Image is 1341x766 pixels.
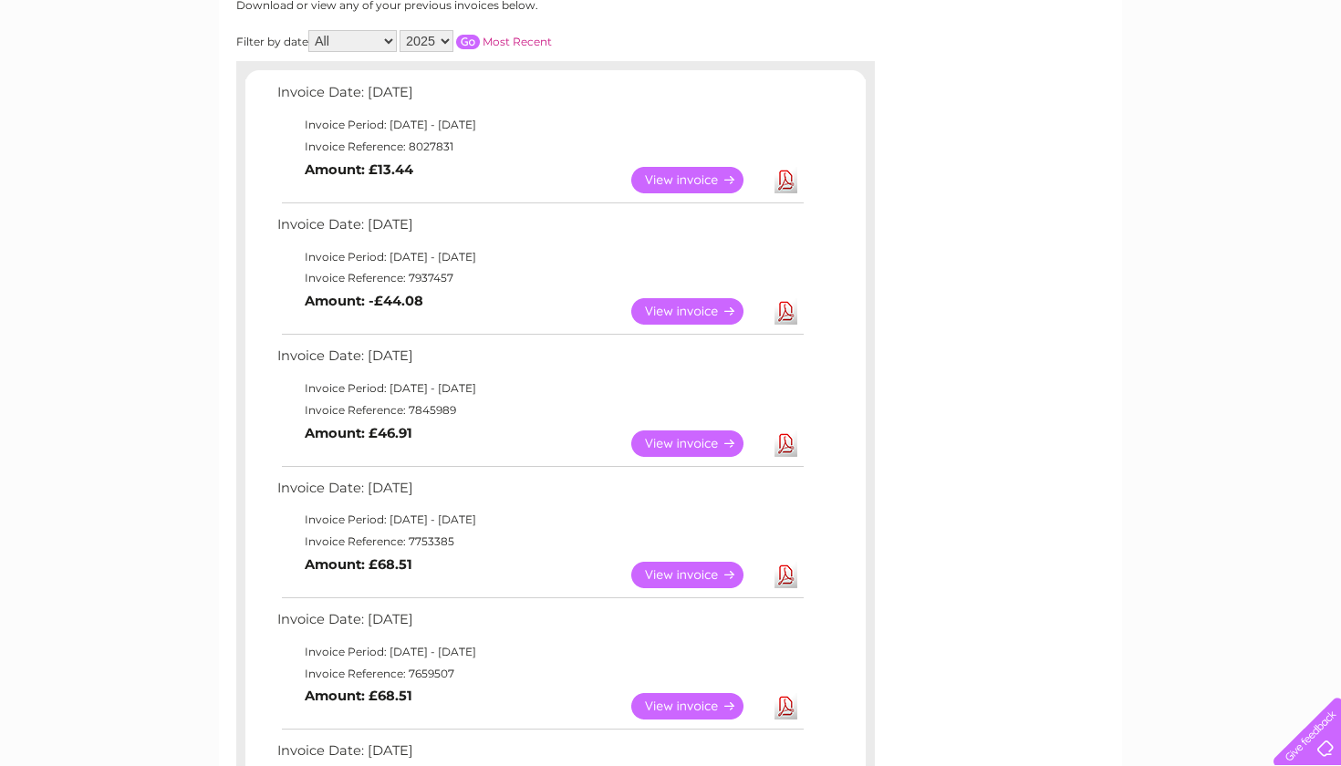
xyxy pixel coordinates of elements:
b: Amount: -£44.08 [305,293,423,309]
td: Invoice Reference: 7659507 [273,663,806,685]
div: Clear Business is a trading name of Verastar Limited (registered in [GEOGRAPHIC_DATA] No. 3667643... [241,10,1103,88]
b: Amount: £68.51 [305,556,412,573]
a: Contact [1220,78,1264,91]
b: Amount: £68.51 [305,688,412,704]
a: View [631,430,765,457]
a: Water [1020,78,1055,91]
a: View [631,562,765,588]
a: Download [774,430,797,457]
td: Invoice Period: [DATE] - [DATE] [273,246,806,268]
td: Invoice Date: [DATE] [273,344,806,378]
td: Invoice Period: [DATE] - [DATE] [273,378,806,399]
td: Invoice Reference: 7937457 [273,267,806,289]
a: Download [774,167,797,193]
a: Download [774,693,797,719]
a: Log out [1281,78,1324,91]
b: Amount: £13.44 [305,161,413,178]
td: Invoice Reference: 7753385 [273,531,806,553]
a: Blog [1182,78,1209,91]
td: Invoice Period: [DATE] - [DATE] [273,114,806,136]
a: Energy [1066,78,1106,91]
b: Amount: £46.91 [305,425,412,441]
div: Filter by date [236,30,715,52]
td: Invoice Date: [DATE] [273,476,806,510]
td: Invoice Period: [DATE] - [DATE] [273,641,806,663]
a: Most Recent [483,35,552,48]
a: Telecoms [1117,78,1171,91]
a: Download [774,562,797,588]
td: Invoice Reference: 8027831 [273,136,806,158]
td: Invoice Date: [DATE] [273,212,806,246]
img: logo.png [47,47,140,103]
a: View [631,167,765,193]
a: 0333 014 3131 [997,9,1123,32]
td: Invoice Date: [DATE] [273,80,806,114]
td: Invoice Reference: 7845989 [273,399,806,421]
a: Download [774,298,797,325]
td: Invoice Period: [DATE] - [DATE] [273,509,806,531]
td: Invoice Date: [DATE] [273,607,806,641]
a: View [631,693,765,719]
a: View [631,298,765,325]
